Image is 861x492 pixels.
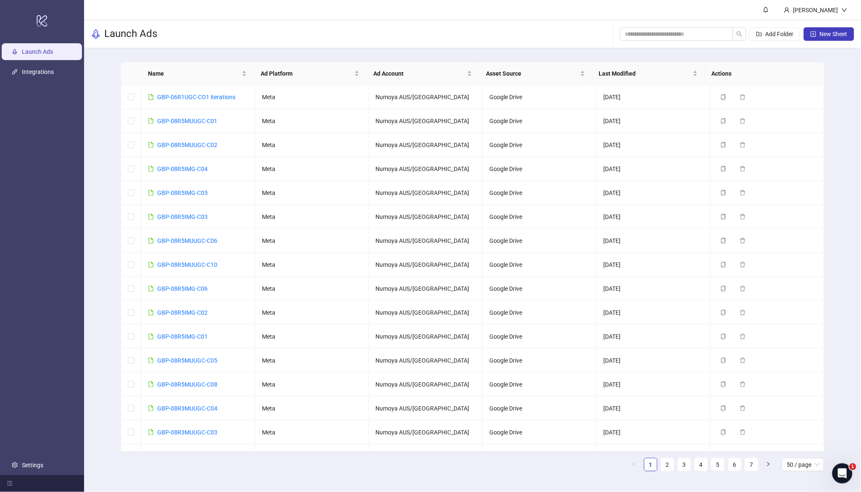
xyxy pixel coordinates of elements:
[597,181,710,205] td: [DATE]
[597,301,710,325] td: [DATE]
[255,445,369,468] td: Meta
[373,69,465,78] span: Ad Account
[148,69,240,78] span: Name
[597,205,710,229] td: [DATE]
[483,325,597,349] td: Google Drive
[740,381,746,387] span: delete
[369,205,483,229] td: Numoya AUS/[GEOGRAPHIC_DATA]
[148,405,154,411] span: file
[157,405,217,412] a: GBP-08R3MUUGC-C04
[597,109,710,133] td: [DATE]
[740,142,746,148] span: delete
[740,238,746,244] span: delete
[784,7,790,13] span: user
[157,118,217,124] a: GBP-08R5MUUGC-C01
[740,334,746,339] span: delete
[148,358,154,363] span: file
[369,373,483,397] td: Numoya AUS/[GEOGRAPHIC_DATA]
[369,445,483,468] td: Numoya AUS/[GEOGRAPHIC_DATA]
[597,421,710,445] td: [DATE]
[157,189,208,196] a: GBP-08R5IMG-C05
[721,334,726,339] span: copy
[661,458,674,471] a: 2
[721,118,726,124] span: copy
[157,237,217,244] a: GBP-08R5MUUGC-C06
[597,349,710,373] td: [DATE]
[22,48,53,55] a: Launch Ads
[157,94,235,100] a: GBP-06R1UGC-CO1 iterations
[22,462,43,468] a: Settings
[728,458,742,471] li: 6
[141,62,254,85] th: Name
[721,238,726,244] span: copy
[721,166,726,172] span: copy
[483,445,597,468] td: Google Drive
[261,69,353,78] span: Ad Platform
[811,31,816,37] span: plus-square
[91,29,101,39] span: rocket
[369,397,483,421] td: Numoya AUS/[GEOGRAPHIC_DATA]
[157,213,208,220] a: GBP-08R5IMG-C03
[750,27,800,41] button: Add Folder
[745,458,758,471] a: 7
[745,458,758,471] li: 7
[483,397,597,421] td: Google Drive
[255,181,369,205] td: Meta
[148,381,154,387] span: file
[255,205,369,229] td: Meta
[721,286,726,292] span: copy
[148,118,154,124] span: file
[627,458,641,471] button: left
[483,109,597,133] td: Google Drive
[832,463,853,484] iframe: Intercom live chat
[762,458,775,471] button: right
[597,325,710,349] td: [DATE]
[148,238,154,244] span: file
[721,262,726,268] span: copy
[369,325,483,349] td: Numoya AUS/[GEOGRAPHIC_DATA]
[721,190,726,196] span: copy
[766,462,771,467] span: right
[369,301,483,325] td: Numoya AUS/[GEOGRAPHIC_DATA]
[644,458,658,471] li: 1
[148,94,154,100] span: file
[148,429,154,435] span: file
[661,458,674,471] li: 2
[740,190,746,196] span: delete
[483,133,597,157] td: Google Drive
[762,458,775,471] li: Next Page
[721,310,726,316] span: copy
[148,190,154,196] span: file
[369,421,483,445] td: Numoya AUS/[GEOGRAPHIC_DATA]
[255,253,369,277] td: Meta
[740,405,746,411] span: delete
[255,301,369,325] td: Meta
[157,285,208,292] a: GBP-08R5IMG-C06
[369,133,483,157] td: Numoya AUS/[GEOGRAPHIC_DATA]
[721,381,726,387] span: copy
[483,373,597,397] td: Google Drive
[766,31,794,37] span: Add Folder
[787,458,819,471] span: 50 / page
[790,5,842,15] div: [PERSON_NAME]
[483,253,597,277] td: Google Drive
[721,405,726,411] span: copy
[483,349,597,373] td: Google Drive
[369,229,483,253] td: Numoya AUS/[GEOGRAPHIC_DATA]
[740,118,746,124] span: delete
[597,445,710,468] td: [DATE]
[369,277,483,301] td: Numoya AUS/[GEOGRAPHIC_DATA]
[157,166,208,172] a: GBP-08R5IMG-C04
[627,458,641,471] li: Previous Page
[842,7,848,13] span: down
[740,214,746,220] span: delete
[597,397,710,421] td: [DATE]
[369,253,483,277] td: Numoya AUS/[GEOGRAPHIC_DATA]
[721,429,726,435] span: copy
[255,85,369,109] td: Meta
[712,458,724,471] a: 5
[369,349,483,373] td: Numoya AUS/[GEOGRAPHIC_DATA]
[597,157,710,181] td: [DATE]
[597,373,710,397] td: [DATE]
[255,325,369,349] td: Meta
